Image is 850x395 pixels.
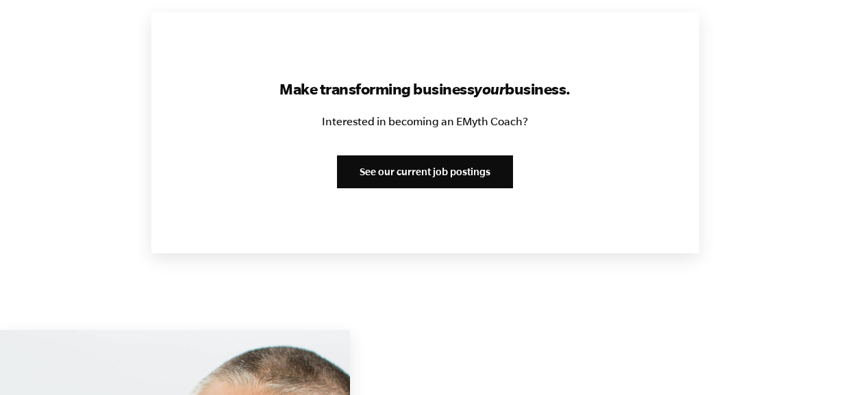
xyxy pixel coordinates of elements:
iframe: Chat Widget [782,329,850,395]
a: See our current job postings [337,155,513,188]
i: your [474,80,505,97]
p: Interested in becoming an EMyth Coach? [216,112,634,131]
h3: Make transforming business business. [216,78,634,100]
